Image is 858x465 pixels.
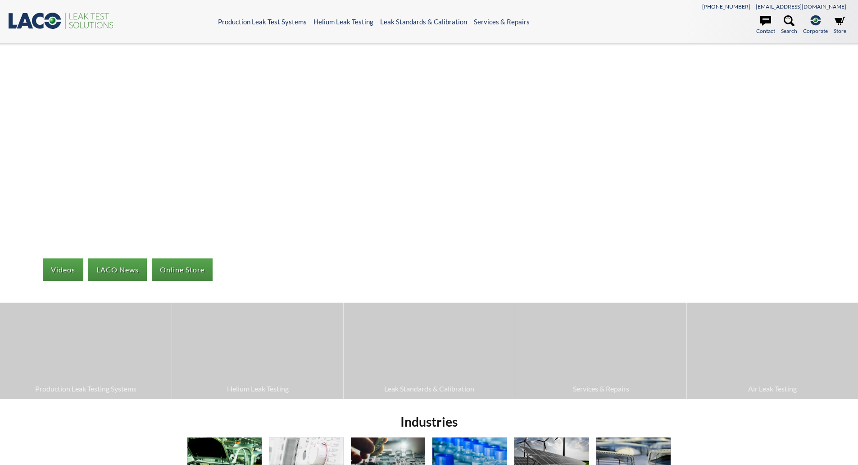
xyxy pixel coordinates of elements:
[177,383,339,395] span: Helium Leak Testing
[88,258,147,281] a: LACO News
[184,414,675,430] h2: Industries
[348,383,510,395] span: Leak Standards & Calibration
[218,18,307,26] a: Production Leak Test Systems
[756,15,775,35] a: Contact
[344,303,515,399] a: Leak Standards & Calibration
[687,303,858,399] a: Air Leak Testing
[691,383,853,395] span: Air Leak Testing
[172,303,343,399] a: Helium Leak Testing
[834,15,846,35] a: Store
[803,27,828,35] span: Corporate
[702,3,750,10] a: [PHONE_NUMBER]
[781,15,797,35] a: Search
[474,18,530,26] a: Services & Repairs
[5,383,167,395] span: Production Leak Testing Systems
[43,258,83,281] a: Videos
[313,18,373,26] a: Helium Leak Testing
[380,18,467,26] a: Leak Standards & Calibration
[152,258,213,281] a: Online Store
[515,303,686,399] a: Services & Repairs
[756,3,846,10] a: [EMAIL_ADDRESS][DOMAIN_NAME]
[520,383,682,395] span: Services & Repairs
